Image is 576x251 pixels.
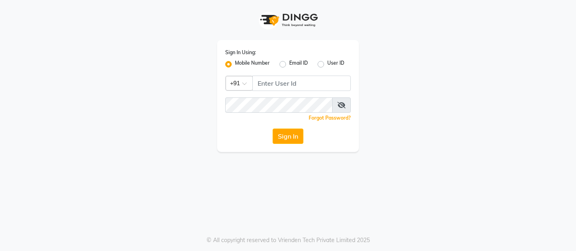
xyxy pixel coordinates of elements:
[309,115,351,121] a: Forgot Password?
[289,59,308,69] label: Email ID
[252,76,351,91] input: Username
[225,49,256,56] label: Sign In Using:
[225,97,333,113] input: Username
[327,59,344,69] label: User ID
[235,59,270,69] label: Mobile Number
[273,129,303,144] button: Sign In
[256,8,320,32] img: logo1.svg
